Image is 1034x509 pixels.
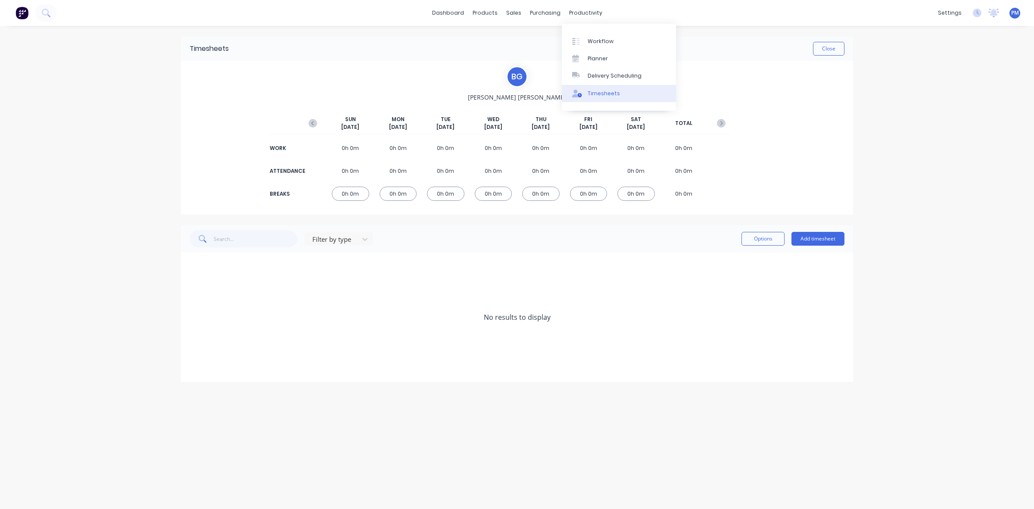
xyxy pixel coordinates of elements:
[532,123,550,131] span: [DATE]
[380,164,417,178] div: 0h 0m
[214,230,298,247] input: Search...
[270,167,304,175] div: ATTENDANCE
[1011,9,1019,17] span: PM
[380,187,417,201] div: 0h 0m
[562,50,676,67] a: Planner
[665,141,703,155] div: 0h 0m
[332,164,369,178] div: 0h 0m
[522,187,560,201] div: 0h 0m
[565,6,607,19] div: productivity
[427,187,464,201] div: 0h 0m
[392,116,405,123] span: MON
[570,187,607,201] div: 0h 0m
[468,6,502,19] div: products
[675,119,692,127] span: TOTAL
[536,116,546,123] span: THU
[475,187,512,201] div: 0h 0m
[441,116,451,123] span: TUE
[665,187,703,201] div: 0h 0m
[588,90,620,97] div: Timesheets
[436,123,455,131] span: [DATE]
[741,232,785,246] button: Options
[270,190,304,198] div: BREAKS
[428,6,468,19] a: dashboard
[934,6,966,19] div: settings
[522,141,560,155] div: 0h 0m
[475,141,512,155] div: 0h 0m
[502,6,526,19] div: sales
[506,66,528,87] div: B G
[562,67,676,84] a: Delivery Scheduling
[427,141,464,155] div: 0h 0m
[627,123,645,131] span: [DATE]
[522,164,560,178] div: 0h 0m
[380,141,417,155] div: 0h 0m
[345,116,356,123] span: SUN
[190,44,229,54] div: Timesheets
[617,187,655,201] div: 0h 0m
[332,141,369,155] div: 0h 0m
[270,144,304,152] div: WORK
[588,72,642,80] div: Delivery Scheduling
[791,232,844,246] button: Add timesheet
[181,253,853,382] div: No results to display
[389,123,407,131] span: [DATE]
[617,164,655,178] div: 0h 0m
[487,116,499,123] span: WED
[588,37,614,45] div: Workflow
[631,116,641,123] span: SAT
[570,164,607,178] div: 0h 0m
[468,93,566,102] span: [PERSON_NAME] [PERSON_NAME]
[588,55,608,62] div: Planner
[484,123,502,131] span: [DATE]
[341,123,359,131] span: [DATE]
[526,6,565,19] div: purchasing
[332,187,369,201] div: 0h 0m
[427,164,464,178] div: 0h 0m
[475,164,512,178] div: 0h 0m
[813,42,844,56] button: Close
[570,141,607,155] div: 0h 0m
[16,6,28,19] img: Factory
[562,32,676,50] a: Workflow
[584,116,592,123] span: FRI
[579,123,598,131] span: [DATE]
[665,164,703,178] div: 0h 0m
[562,85,676,102] a: Timesheets
[617,141,655,155] div: 0h 0m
